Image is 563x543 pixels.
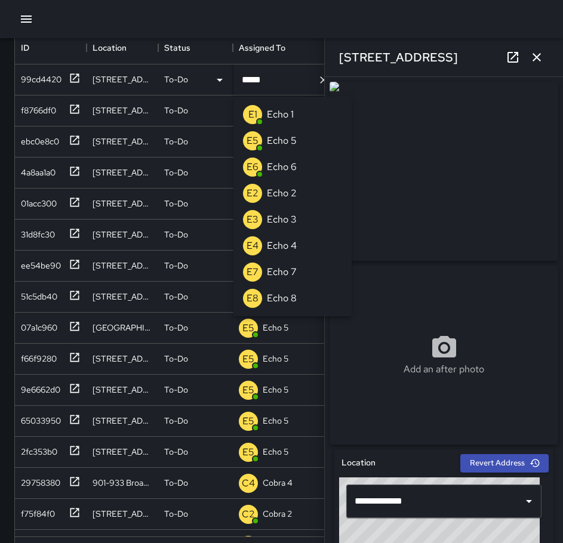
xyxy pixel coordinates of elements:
[93,166,152,178] div: 331 17th Street
[16,503,55,520] div: f75f84f0
[87,31,158,64] div: Location
[164,31,190,64] div: Status
[247,186,259,200] p: E2
[242,445,254,459] p: E5
[93,415,152,427] div: 901 Broadway
[263,353,288,365] p: Echo 5
[16,410,61,427] div: 65033950
[93,353,152,365] div: 409 13th Street
[164,73,188,85] p: To-Do
[263,477,293,489] p: Cobra 4
[164,229,188,240] p: To-Do
[93,198,152,209] div: 447 17th Street
[247,291,259,306] p: E8
[267,212,297,227] p: Echo 3
[164,104,188,116] p: To-Do
[267,134,297,148] p: Echo 5
[267,239,297,253] p: Echo 4
[263,415,288,427] p: Echo 5
[164,415,188,427] p: To-Do
[16,255,61,271] div: ee54be90
[16,100,56,116] div: f8766df0
[263,446,288,458] p: Echo 5
[164,477,188,489] p: To-Do
[93,477,152,489] div: 901-933 Broadway
[263,508,292,520] p: Cobra 2
[242,414,254,428] p: E5
[247,160,259,174] p: E6
[16,286,57,303] div: 51c5db40
[239,31,285,64] div: Assigned To
[164,198,188,209] p: To-Do
[16,317,57,334] div: 07a1c960
[164,135,188,147] p: To-Do
[164,446,188,458] p: To-Do
[164,166,188,178] p: To-Do
[164,322,188,334] p: To-Do
[93,135,152,147] div: 410 21st Street
[242,321,254,335] p: E5
[248,107,257,122] p: E1
[247,134,259,148] p: E5
[164,260,188,271] p: To-Do
[164,291,188,303] p: To-Do
[93,260,152,271] div: 326 15th Street
[158,31,233,64] div: Status
[247,265,259,279] p: E7
[93,384,152,396] div: 465 9th Street
[16,379,60,396] div: 9e6662d0
[93,446,152,458] div: 485 9th Street
[242,383,254,397] p: E5
[247,239,259,253] p: E4
[93,508,152,520] div: 700 Broadway
[233,31,352,64] div: Assigned To
[267,160,297,174] p: Echo 6
[16,348,57,365] div: f66f9280
[16,131,59,147] div: ebc0e8c0
[263,384,288,396] p: Echo 5
[16,224,55,240] div: 31d8fc30
[16,441,57,458] div: 2fc353b0
[16,69,61,85] div: 99cd4420
[15,31,87,64] div: ID
[164,508,188,520] p: To-Do
[247,212,259,227] p: E3
[16,472,60,489] div: 29758380
[267,265,297,279] p: Echo 7
[21,31,29,64] div: ID
[242,507,255,522] p: C2
[242,352,254,366] p: E5
[93,31,127,64] div: Location
[93,322,152,334] div: 1714 Telegraph Avenue
[93,73,152,85] div: 2216 Broadway
[164,353,188,365] p: To-Do
[93,104,152,116] div: 2145 Broadway
[16,162,56,178] div: 4a8aa1a0
[267,291,297,306] p: Echo 8
[242,476,255,490] p: C4
[16,193,57,209] div: 01acc300
[93,229,152,240] div: 1408 Webster Street
[93,291,152,303] div: 1200 Broadway
[164,384,188,396] p: To-Do
[315,72,332,88] button: Clear
[267,186,297,200] p: Echo 2
[267,107,294,122] p: Echo 1
[263,322,288,334] p: Echo 5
